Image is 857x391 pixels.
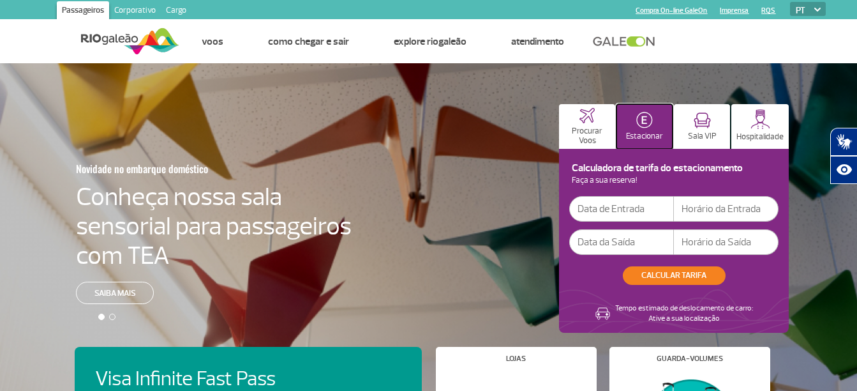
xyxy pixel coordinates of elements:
a: RQS [761,6,775,15]
input: Data de Entrada [569,196,674,222]
h4: Conheça nossa sala sensorial para passageiros com TEA [76,182,352,270]
a: Compra On-line GaleOn [636,6,707,15]
button: Abrir tradutor de língua de sinais. [830,128,857,156]
h3: Novidade no embarque doméstico [76,155,289,182]
input: Horário da Saída [674,229,779,255]
img: vipRoom.svg [694,112,711,128]
img: airplaneHome.svg [579,108,595,123]
h4: Visa Infinite Fast Pass [95,367,298,391]
button: Abrir recursos assistivos. [830,156,857,184]
h4: Lojas [506,355,526,362]
p: Estacionar [626,132,663,141]
a: Cargo [161,1,191,22]
a: Como chegar e sair [268,35,349,48]
p: Sala VIP [688,132,717,141]
a: Corporativo [109,1,161,22]
a: Imprensa [720,6,749,15]
button: CALCULAR TARIFA [623,266,726,285]
img: carParkingHomeActive.svg [636,112,653,128]
input: Data da Saída [569,229,674,255]
img: hospitality.svg [750,109,770,129]
p: Hospitalidade [736,132,784,142]
a: Passageiros [57,1,109,22]
a: Voos [202,35,223,48]
button: Sala VIP [674,104,730,149]
button: Estacionar [616,104,673,149]
p: Tempo estimado de deslocamento de carro: Ative a sua localização [615,303,753,324]
input: Horário da Entrada [674,196,779,222]
button: Procurar Voos [559,104,615,149]
p: Procurar Voos [565,126,609,146]
a: Explore RIOgaleão [394,35,466,48]
a: Saiba mais [76,282,154,304]
a: Atendimento [511,35,564,48]
h4: Calculadora de tarifa do estacionamento [569,165,779,172]
p: Faça a sua reserva! [569,177,779,184]
button: Hospitalidade [731,104,789,149]
div: Plugin de acessibilidade da Hand Talk. [830,128,857,184]
h4: Guarda-volumes [657,355,723,362]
